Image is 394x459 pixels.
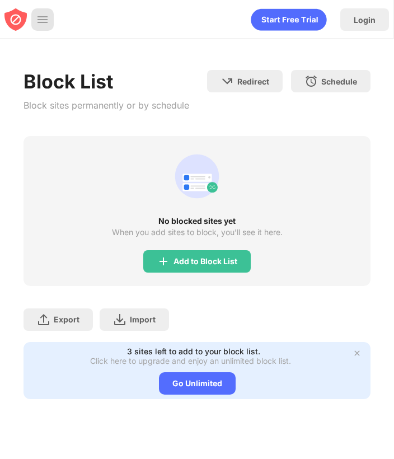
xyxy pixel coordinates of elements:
div: Go Unlimited [159,372,236,395]
div: animation [170,149,224,203]
div: Block List [24,70,189,93]
div: Export [54,315,79,324]
div: Import [130,315,156,324]
div: Block sites permanently or by schedule [24,97,189,114]
div: When you add sites to block, you’ll see it here. [112,228,283,237]
div: Schedule [321,77,357,86]
div: 3 sites left to add to your block list. [127,346,260,356]
div: animation [251,8,327,31]
div: Redirect [237,77,269,86]
img: x-button.svg [353,349,362,358]
div: Click here to upgrade and enjoy an unlimited block list. [90,356,291,366]
div: Login [354,15,376,25]
img: blocksite-icon-red.svg [4,8,27,31]
div: Add to Block List [173,257,237,266]
div: No blocked sites yet [24,217,370,226]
